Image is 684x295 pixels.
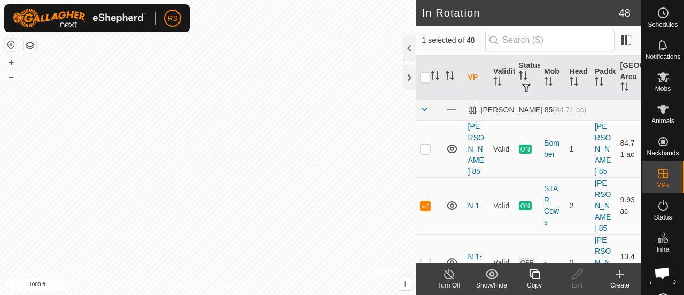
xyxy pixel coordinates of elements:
div: STAR Cows [544,183,561,228]
p-sorticon: Activate to sort [570,79,578,87]
td: 1 [565,120,590,177]
div: Bomber [544,138,561,160]
span: Animals [651,118,674,124]
th: Validity [489,56,514,100]
th: Status [515,56,540,100]
p-sorticon: Activate to sort [595,79,603,87]
td: 84.71 ac [616,120,641,177]
span: Infra [656,246,669,253]
div: [PERSON_NAME] 85 [468,105,587,115]
p-sorticon: Activate to sort [446,73,454,81]
div: Edit [556,281,598,290]
th: Paddock [590,56,616,100]
p-sorticon: Activate to sort [519,73,527,81]
div: - [544,257,561,268]
input: Search (S) [485,29,615,51]
span: 1 selected of 48 [422,35,485,46]
span: 48 [619,5,631,21]
p-sorticon: Activate to sort [620,84,629,93]
th: Mob [540,56,565,100]
a: Contact Us [218,281,250,291]
td: Valid [489,120,514,177]
button: i [399,278,411,290]
td: 2 [565,177,590,234]
h2: In Rotation [422,6,619,19]
span: OFF [519,258,535,267]
div: Turn Off [428,281,470,290]
p-sorticon: Activate to sort [544,79,553,87]
span: Mobs [655,86,671,92]
p-sorticon: Activate to sort [431,73,439,81]
span: ON [519,145,532,154]
span: (84.71 ac) [553,105,586,114]
span: Heatmap [650,278,676,285]
p-sorticon: Activate to sort [493,79,502,87]
th: VP [464,56,489,100]
span: RS [167,13,177,24]
td: 13.49 ac [616,234,641,291]
th: Head [565,56,590,100]
div: Create [598,281,641,290]
div: Open chat [648,259,677,288]
a: [PERSON_NAME] 85 [468,122,484,176]
td: 0 [565,234,590,291]
img: Gallagher Logo [13,9,146,28]
span: Status [654,214,672,221]
span: VPs [657,182,669,188]
a: N 1-2 [468,252,482,272]
span: Neckbands [647,150,679,156]
a: Privacy Policy [166,281,206,291]
button: Reset Map [5,39,18,51]
span: Schedules [648,21,678,28]
button: – [5,70,18,83]
span: Notifications [646,54,680,60]
td: Valid [489,234,514,291]
a: [PERSON_NAME] 85 [595,236,611,289]
span: ON [519,201,532,210]
button: + [5,56,18,69]
a: [PERSON_NAME] 85 [595,122,611,176]
div: Copy [513,281,556,290]
div: Show/Hide [470,281,513,290]
th: [GEOGRAPHIC_DATA] Area [616,56,641,100]
span: i [403,279,406,289]
a: N 1 [468,201,480,210]
button: Map Layers [24,39,36,52]
td: Valid [489,177,514,234]
td: 9.93 ac [616,177,641,234]
a: [PERSON_NAME] 85 [595,179,611,232]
